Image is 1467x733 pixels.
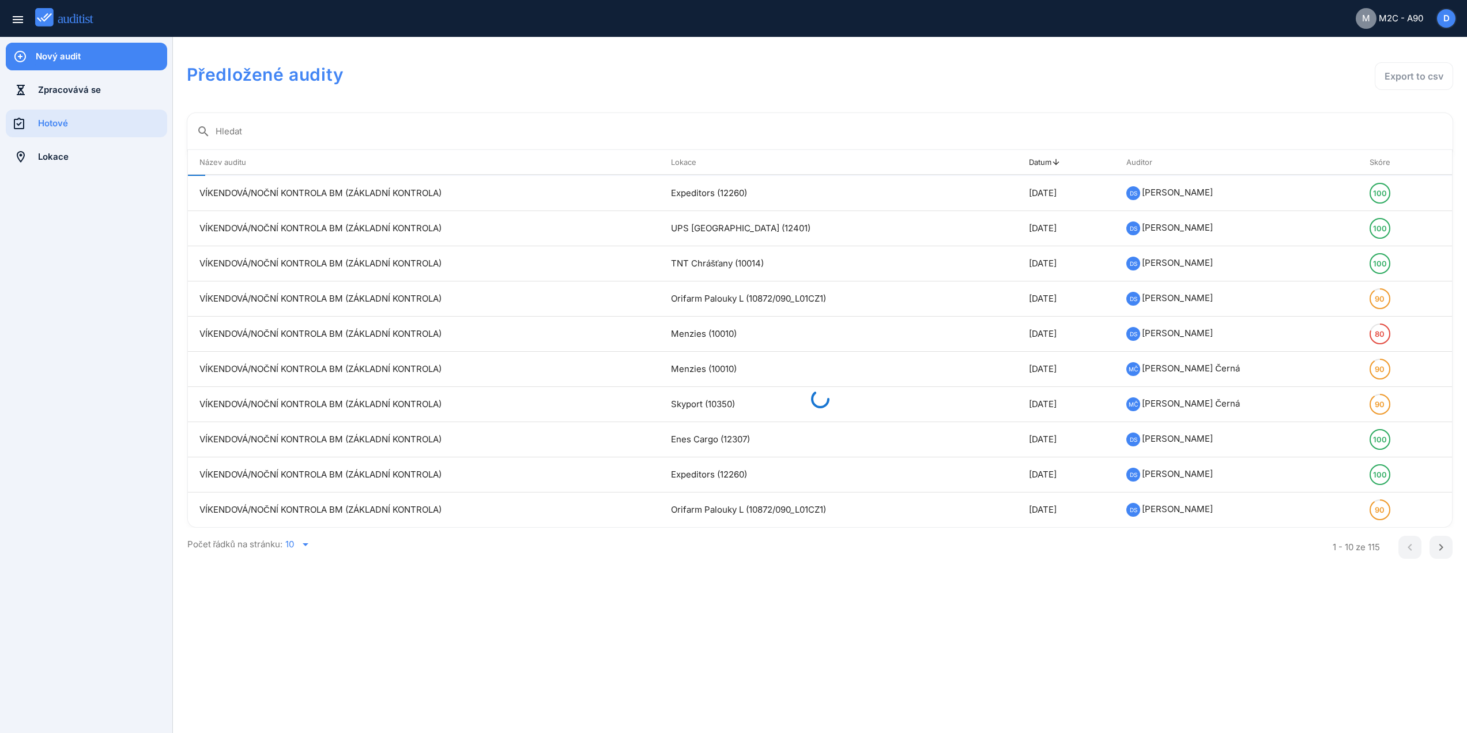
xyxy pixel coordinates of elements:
[1436,8,1457,29] button: D
[6,143,167,171] a: Lokace
[1379,12,1423,25] span: M2C - A90
[38,117,167,130] div: Hotové
[6,76,167,104] a: Zpracovává se
[1362,12,1370,25] span: M
[35,8,104,27] img: auditist_logo_new.svg
[6,110,167,137] a: Hotové
[1375,62,1453,90] button: Export to csv
[38,151,167,163] div: Lokace
[38,84,167,96] div: Zpracovává se
[187,62,946,87] h1: Předložené audity
[36,50,167,63] div: Nový audit
[11,13,25,27] i: menu
[1443,12,1450,25] span: D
